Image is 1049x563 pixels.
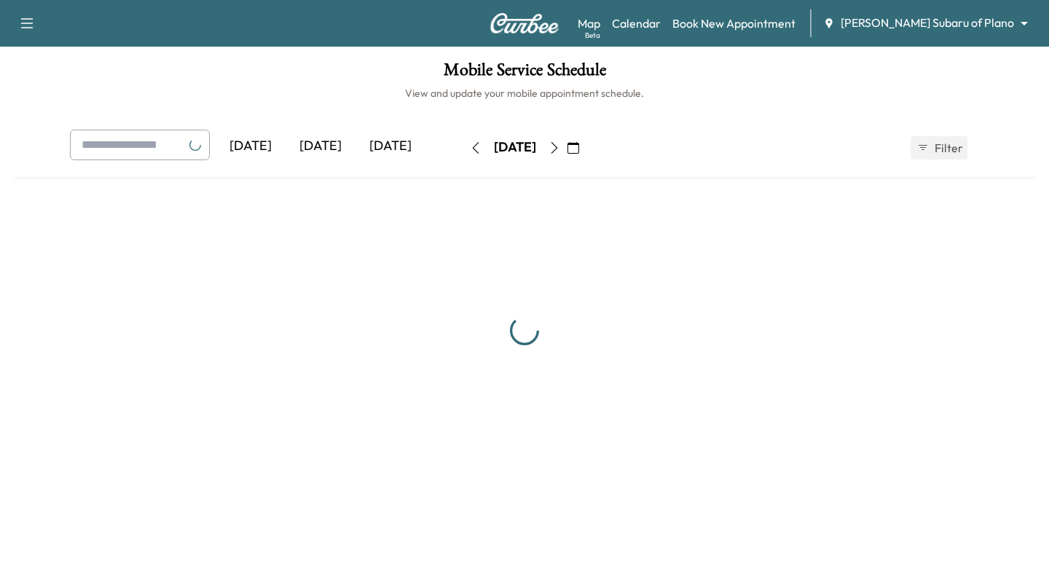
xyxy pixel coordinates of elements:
[286,130,355,163] div: [DATE]
[672,15,795,32] a: Book New Appointment
[15,86,1034,101] h6: View and update your mobile appointment schedule.
[578,15,600,32] a: MapBeta
[935,139,961,157] span: Filter
[355,130,425,163] div: [DATE]
[494,138,536,157] div: [DATE]
[585,30,600,41] div: Beta
[216,130,286,163] div: [DATE]
[15,61,1034,86] h1: Mobile Service Schedule
[490,13,559,34] img: Curbee Logo
[841,15,1014,31] span: [PERSON_NAME] Subaru of Plano
[612,15,661,32] a: Calendar
[911,136,967,160] button: Filter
